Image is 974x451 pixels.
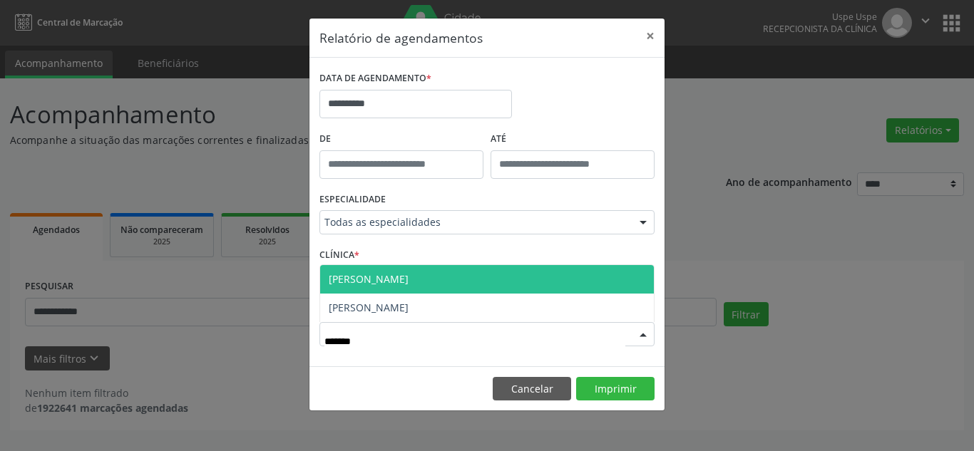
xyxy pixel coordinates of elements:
[319,189,386,211] label: ESPECIALIDADE
[319,68,431,90] label: DATA DE AGENDAMENTO
[636,19,665,53] button: Close
[329,301,409,314] span: [PERSON_NAME]
[329,272,409,286] span: [PERSON_NAME]
[319,244,359,266] label: CLÍNICA
[319,28,483,47] h5: Relatório de agendamentos
[493,377,571,401] button: Cancelar
[319,128,483,150] label: De
[324,215,625,229] span: Todas as especialidades
[576,377,655,401] button: Imprimir
[491,128,655,150] label: ATÉ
